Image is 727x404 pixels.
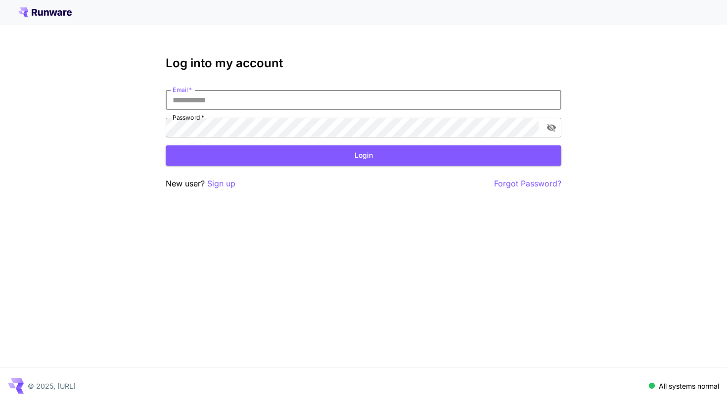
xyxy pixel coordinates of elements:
[173,113,204,122] label: Password
[166,145,561,166] button: Login
[166,178,235,190] p: New user?
[494,178,561,190] button: Forgot Password?
[28,381,76,391] p: © 2025, [URL]
[166,56,561,70] h3: Log into my account
[659,381,719,391] p: All systems normal
[207,178,235,190] button: Sign up
[543,119,560,136] button: toggle password visibility
[173,86,192,94] label: Email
